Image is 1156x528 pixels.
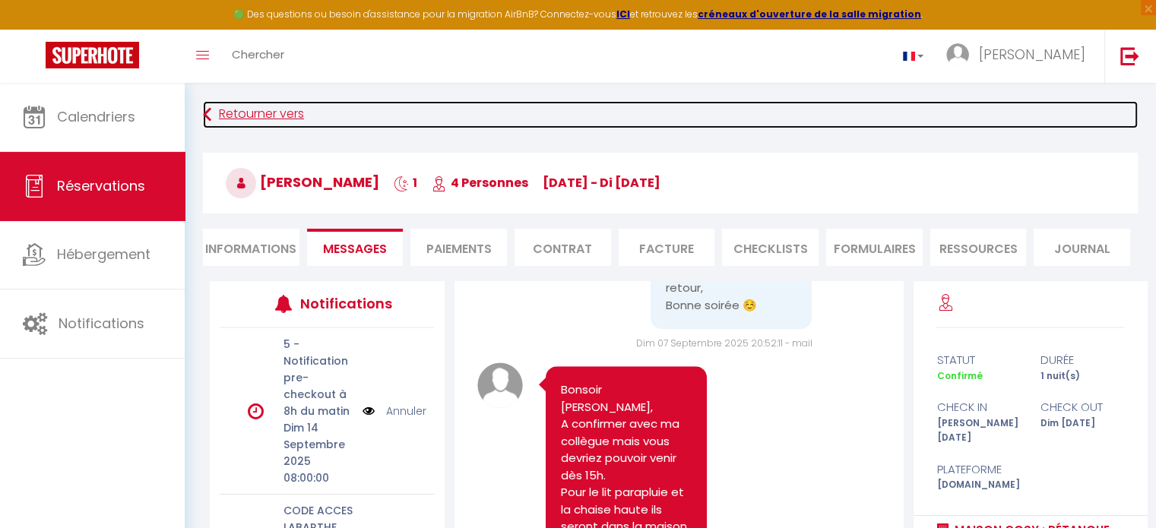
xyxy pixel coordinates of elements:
p: Dim 14 Septembre 2025 08:00:00 [283,419,353,486]
h3: Notifications [300,286,390,321]
li: Contrat [515,229,611,266]
iframe: Chat [1091,460,1145,517]
img: NO IMAGE [363,403,375,419]
img: Super Booking [46,42,139,68]
li: Journal [1034,229,1130,266]
span: Hébergement [57,245,150,264]
a: Annuler [386,403,426,419]
li: Informations [203,229,299,266]
li: Paiements [410,229,507,266]
span: 1 [394,174,417,191]
span: Messages [323,240,387,258]
div: statut [926,351,1031,369]
button: Ouvrir le widget de chat LiveChat [12,6,58,52]
div: Dim [DATE] [1031,416,1135,445]
a: créneaux d'ouverture de la salle migration [698,8,921,21]
span: Dim 07 Septembre 2025 20:52:11 - mail [635,337,812,349]
img: logout [1120,46,1139,65]
div: check out [1031,398,1135,416]
span: [PERSON_NAME] [979,45,1085,64]
li: FORMULAIRES [826,229,923,266]
span: Confirmé [936,369,982,382]
span: [DATE] - di [DATE] [543,174,660,191]
li: Facture [619,229,715,266]
div: [DOMAIN_NAME] [926,478,1031,492]
span: Réservations [57,176,145,195]
span: Notifications [59,314,144,333]
span: [PERSON_NAME] [226,172,379,191]
a: ICI [616,8,630,21]
div: Plateforme [926,460,1031,479]
p: 5 - Notification pre-checkout à 8h du matin [283,336,353,419]
div: [PERSON_NAME] [DATE] [926,416,1031,445]
span: Calendriers [57,107,135,126]
a: Retourner vers [203,101,1138,128]
span: 4 Personnes [432,174,528,191]
li: Ressources [930,229,1027,266]
img: ... [946,43,969,66]
div: 1 nuit(s) [1031,369,1135,384]
div: durée [1031,351,1135,369]
a: ... [PERSON_NAME] [935,30,1104,83]
span: Chercher [232,46,284,62]
a: Chercher [220,30,296,83]
div: check in [926,398,1031,416]
li: CHECKLISTS [722,229,819,266]
img: avatar.png [477,362,523,408]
